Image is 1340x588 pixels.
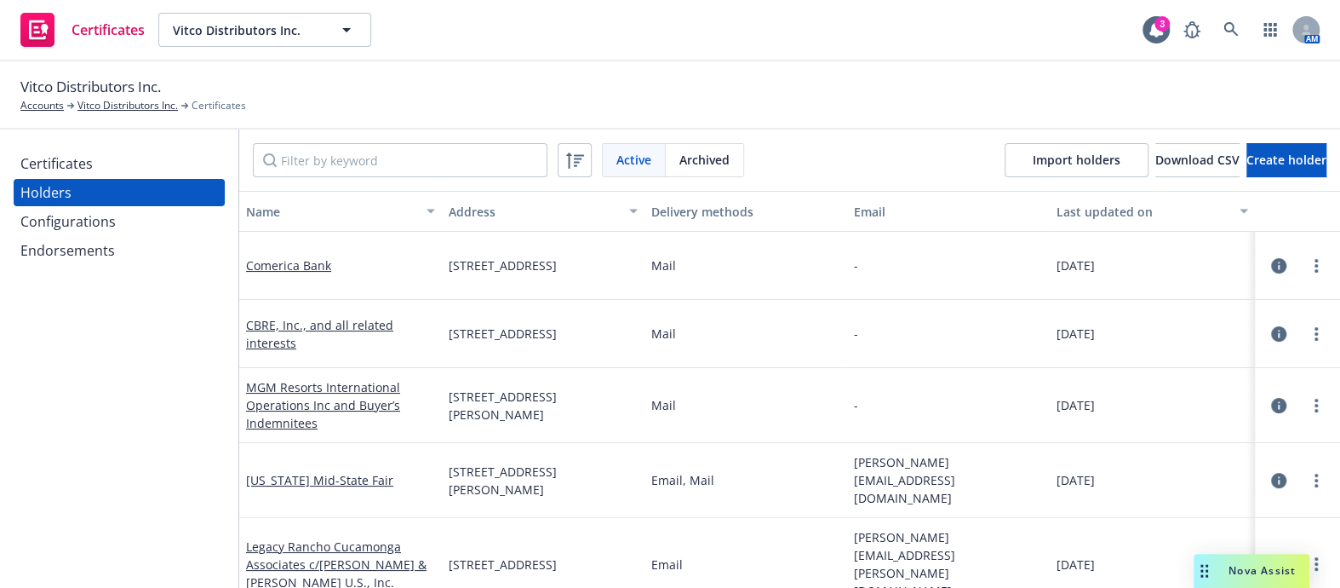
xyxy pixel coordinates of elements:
a: CBRE, Inc., and all related interests [246,317,393,351]
a: Certificates [14,150,225,177]
div: Name [246,203,416,221]
div: - [854,257,858,274]
span: Archived [679,151,730,169]
span: Certificates [72,23,145,37]
a: Search [1214,13,1248,47]
div: Mail [651,257,840,274]
div: Certificates [20,150,93,177]
span: [STREET_ADDRESS] [449,556,557,574]
span: Nova Assist [1228,563,1296,578]
a: more [1306,324,1326,344]
div: Configurations [20,208,116,235]
a: MGM Resorts International Operations Inc and Buyer’s Indemnitees [246,379,400,431]
div: Delivery methods [651,203,840,221]
button: Address [442,191,644,232]
span: [STREET_ADDRESS] [449,257,557,274]
span: [STREET_ADDRESS][PERSON_NAME] [449,463,638,499]
input: Filter by keyword [253,143,547,177]
div: Address [449,203,619,221]
a: Comerica Bank [246,257,331,274]
div: Mail [651,325,840,343]
div: Email, Mail [651,471,840,489]
div: [DATE] [1057,257,1248,274]
div: Mail [651,396,840,414]
span: [PERSON_NAME][EMAIL_ADDRESS][DOMAIN_NAME] [854,453,1043,507]
a: more [1306,470,1326,491]
div: [DATE] [1057,396,1248,414]
button: Nova Assist [1194,554,1309,588]
div: 3 [1154,16,1170,32]
a: [US_STATE] Mid-State Fair [246,472,393,488]
span: Download CSV [1155,152,1240,168]
a: Configurations [14,208,225,235]
span: Active [616,151,651,169]
div: [DATE] [1057,556,1248,574]
button: Name [239,191,442,232]
button: Vitco Distributors Inc. [158,13,371,47]
div: Email [651,556,840,574]
div: [DATE] [1057,325,1248,343]
button: Last updated on [1050,191,1255,232]
a: more [1306,554,1326,574]
a: Vitco Distributors Inc. [77,98,178,113]
span: Import holders [1033,152,1120,168]
a: more [1306,395,1326,416]
div: Last updated on [1057,203,1229,221]
div: - [854,396,858,414]
div: Holders [20,179,72,206]
div: [DATE] [1057,471,1248,489]
span: Create holder [1246,152,1326,168]
span: Vitco Distributors Inc. [20,76,161,98]
a: Switch app [1253,13,1287,47]
button: Email [847,191,1050,232]
a: more [1306,256,1326,276]
span: Vitco Distributors Inc. [173,21,320,39]
div: Email [854,203,1043,221]
a: Accounts [20,98,64,113]
div: Endorsements [20,237,115,264]
a: Import holders [1005,143,1148,177]
a: Report a Bug [1175,13,1209,47]
button: Create holder [1246,143,1326,177]
div: Drag to move [1194,554,1215,588]
span: [STREET_ADDRESS] [449,325,557,343]
button: Download CSV [1155,143,1240,177]
a: Holders [14,179,225,206]
div: - [854,325,858,343]
a: Endorsements [14,237,225,264]
span: [STREET_ADDRESS][PERSON_NAME] [449,388,638,424]
a: Certificates [14,6,152,54]
span: Certificates [192,98,246,113]
button: Delivery methods [644,191,847,232]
